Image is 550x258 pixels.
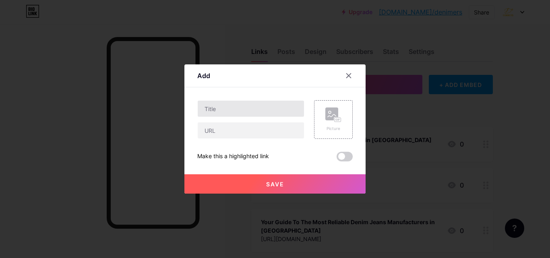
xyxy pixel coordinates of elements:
[184,174,366,194] button: Save
[197,71,210,80] div: Add
[198,122,304,138] input: URL
[266,181,284,188] span: Save
[197,152,269,161] div: Make this a highlighted link
[325,126,341,132] div: Picture
[198,101,304,117] input: Title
